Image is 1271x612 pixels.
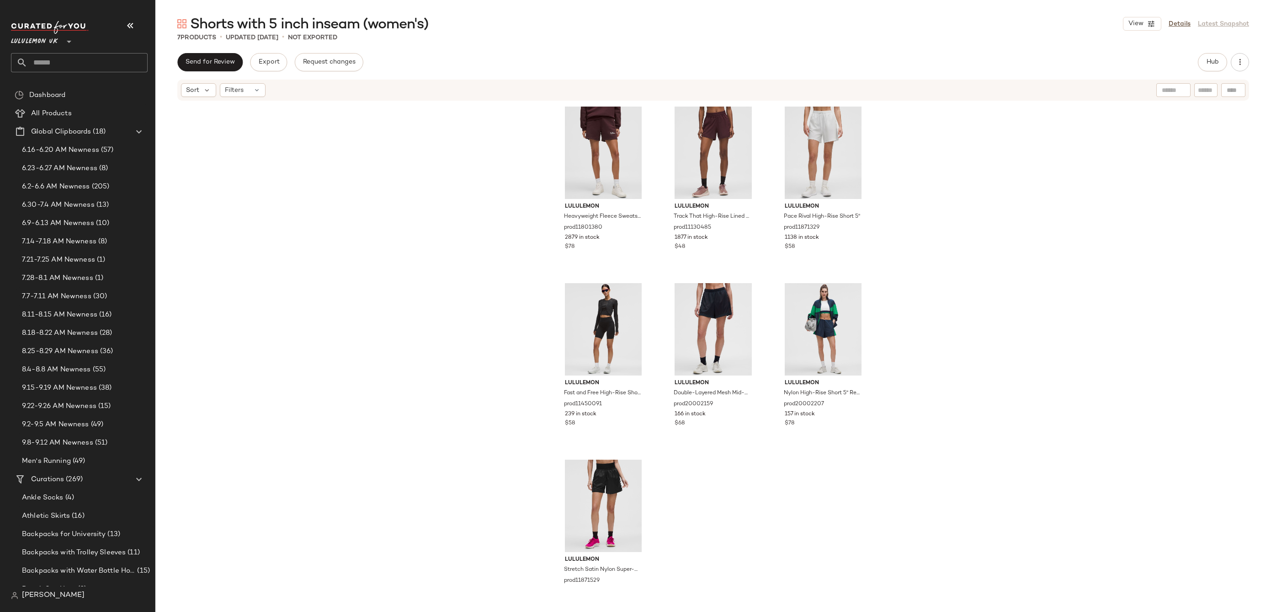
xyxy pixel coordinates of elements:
span: 8.25-8.29 AM Newness [22,346,98,357]
span: $78 [565,243,574,251]
button: Request changes [295,53,363,71]
span: (49) [89,419,104,430]
span: (57) [99,145,114,156]
span: Nylon High-Rise Short 5" Retro Remix Set [784,389,861,397]
span: (30) [91,291,107,302]
span: Stretch Satin Nylon Super-High-Rise Short 5" [564,566,641,574]
button: Send for Review [177,53,243,71]
span: 7.21-7.25 AM Newness [22,255,95,265]
span: 1877 in stock [675,234,708,242]
span: Men's Running [22,456,71,467]
span: Send for Review [185,59,235,66]
span: lululemon [785,379,862,387]
span: (4) [64,493,74,503]
span: (13) [106,529,120,540]
span: All Products [31,108,72,119]
img: LW7DDNS_0023_1 [558,460,649,552]
span: 7.7-7.11 AM Newness [22,291,91,302]
img: LW7DIBS_0002_1 [777,107,869,199]
img: svg%3e [11,592,18,599]
span: (8) [97,163,108,174]
span: 9.8-9.12 AM Newness [22,438,93,448]
span: lululemon [675,203,752,211]
span: (10) [94,218,110,229]
span: 6.16-6.20 AM Newness [22,145,99,156]
span: 166 in stock [675,410,706,419]
span: 9.15-9.19 AM Newness [22,383,97,393]
a: Details [1169,19,1191,29]
span: (269) [64,474,83,485]
span: lululemon [785,203,862,211]
span: Athletic Skirts [22,511,70,521]
span: $78 [785,419,794,428]
span: prod20002159 [674,400,713,408]
span: Ankle Socks [22,493,64,503]
img: LW7DAHS_068585_1 [558,107,649,199]
span: prod20002207 [784,400,824,408]
button: Hub [1198,53,1227,71]
img: svg%3e [15,91,24,100]
span: 6.30-7.4 AM Newness [22,200,95,210]
span: Pace Rival High-Rise Short 5" [784,213,860,221]
span: Double-Layered Mesh Mid-Rise Short 5" [674,389,751,397]
span: (15) [96,401,111,412]
span: 8.18-8.22 AM Newness [22,328,98,338]
span: 9.22-9.26 AM Newness [22,401,96,412]
span: Fast and Free High-Rise Short 8" 5 Pocket [564,389,641,397]
span: Curations [31,474,64,485]
span: 1138 in stock [785,234,819,242]
span: Sort [186,86,199,95]
span: 8.4-8.8 AM Newness [22,365,91,375]
p: Not Exported [288,33,337,43]
span: 7.28-8.1 AM Newness [22,273,93,284]
span: Global Clipboards [31,127,91,137]
span: Beach Sun Hats [22,584,76,595]
span: 7.14-7.18 AM Newness [22,236,96,247]
span: prod11871329 [784,224,819,232]
span: Backpacks with Water Bottle Holder [22,566,135,576]
span: $48 [675,243,685,251]
img: LW7DFUS_071555_1 [667,283,759,376]
span: (15) [135,566,150,576]
span: lululemon [675,379,752,387]
button: View [1123,17,1161,31]
span: 157 in stock [785,410,815,419]
span: 9.2-9.5 AM Newness [22,419,89,430]
span: (16) [70,511,85,521]
img: cfy_white_logo.C9jOOHJF.svg [11,21,89,34]
span: Hub [1206,59,1219,66]
span: View [1128,20,1143,27]
span: prod11801380 [564,224,602,232]
div: Products [177,33,216,43]
span: 239 in stock [565,410,596,419]
img: LW7DG1S_071576_1 [777,283,869,376]
span: Export [258,59,279,66]
button: Export [250,53,287,71]
span: Track That High-Rise Lined Short 5" [674,213,751,221]
span: (49) [71,456,85,467]
span: (1) [93,273,103,284]
span: (1) [95,255,105,265]
span: (8) [96,236,107,247]
img: svg%3e [177,19,186,28]
span: (13) [95,200,109,210]
span: (51) [93,438,108,448]
span: (16) [97,310,112,320]
span: Shorts with 5 inch inseam (women's) [190,16,428,34]
p: updated [DATE] [226,33,278,43]
span: • [282,32,284,43]
span: (55) [91,365,106,375]
span: (36) [98,346,113,357]
span: prod11450091 [564,400,602,408]
span: $58 [785,243,795,251]
span: prod11871529 [564,577,600,585]
span: 2879 in stock [565,234,600,242]
span: (8) [76,584,86,595]
span: 6.23-6.27 AM Newness [22,163,97,174]
span: Lululemon UK [11,31,58,48]
span: lululemon [565,379,642,387]
span: (38) [97,383,112,393]
span: Dashboard [29,90,65,101]
span: 6.9-6.13 AM Newness [22,218,94,229]
span: Request changes [303,59,356,66]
